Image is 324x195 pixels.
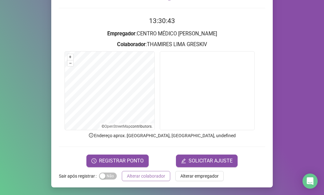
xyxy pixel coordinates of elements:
time: 13:30:43 [149,17,175,25]
span: edit [181,158,186,163]
strong: Colaborador [117,41,146,47]
li: © contributors. [102,124,153,129]
button: editSOLICITAR AJUSTE [176,155,238,167]
span: clock-circle [91,158,97,163]
div: Open Intercom Messenger [302,174,318,189]
strong: Empregador [107,31,135,37]
button: – [67,60,73,66]
h3: : THAMIRES LIMA GRESKIV [59,40,265,49]
button: Alterar colaborador [122,171,170,181]
label: Sair após registrar [59,171,99,181]
p: Endereço aprox. : [GEOGRAPHIC_DATA], [GEOGRAPHIC_DATA], undefined [59,132,265,139]
span: REGISTRAR PONTO [99,157,144,165]
span: Alterar empregador [180,173,219,180]
h3: : CENTRO MÉDICO [PERSON_NAME] [59,30,265,38]
button: Alterar empregador [175,171,224,181]
span: Alterar colaborador [127,173,165,180]
button: REGISTRAR PONTO [86,155,149,167]
span: SOLICITAR AJUSTE [189,157,233,165]
button: + [67,54,73,60]
span: info-circle [88,132,94,138]
a: OpenStreetMap [104,124,131,129]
